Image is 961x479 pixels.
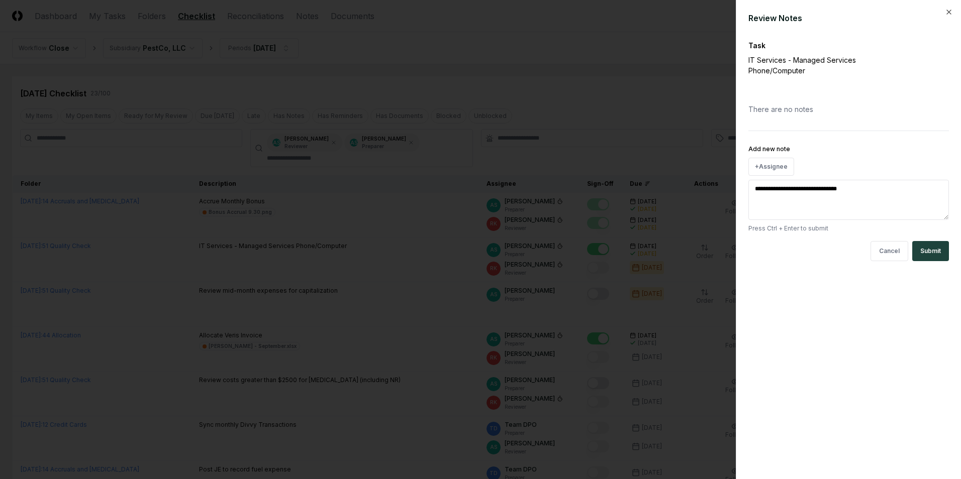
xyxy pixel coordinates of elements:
[871,241,908,261] button: Cancel
[748,55,914,76] p: IT Services - Managed Services Phone/Computer
[748,40,949,51] div: Task
[748,96,949,123] div: There are no notes
[912,241,949,261] button: Submit
[748,145,790,153] label: Add new note
[748,224,949,233] p: Press Ctrl + Enter to submit
[748,12,949,24] div: Review Notes
[748,158,794,176] button: +Assignee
